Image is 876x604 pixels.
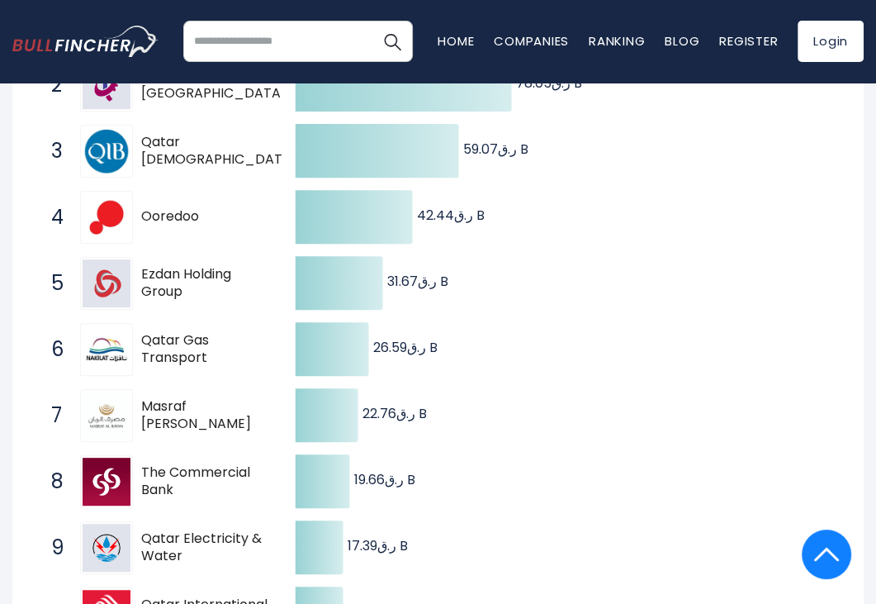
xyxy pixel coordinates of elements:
[798,21,864,62] a: Login
[83,193,130,241] img: Ooredoo
[516,74,582,93] text: ر.ق78.05 B
[494,32,569,50] a: Companies
[141,134,297,169] span: Qatar [DEMOGRAPHIC_DATA] Bank
[719,32,778,50] a: Register
[83,259,130,307] img: Ezdan Holding Group
[141,68,286,102] span: Industries [GEOGRAPHIC_DATA]
[372,21,413,62] button: Search
[43,534,59,562] span: 9
[43,269,59,297] span: 5
[141,398,266,433] span: Masraf [PERSON_NAME]
[83,326,130,373] img: Qatar Gas Transport
[43,137,59,165] span: 3
[463,140,528,159] text: ر.ق59.07 B
[665,32,699,50] a: Blog
[43,335,59,364] span: 6
[141,332,266,367] span: Qatar Gas Transport
[83,392,130,440] img: Masraf Al Rayan
[43,203,59,231] span: 4
[43,468,59,496] span: 8
[141,208,266,226] span: Ooredoo
[83,127,130,175] img: Qatar Islamic Bank
[417,206,485,225] text: ر.ق42.44 B
[43,71,59,99] span: 2
[12,26,159,57] img: bullfincher logo
[387,272,448,291] text: ر.ق31.67 B
[589,32,645,50] a: Ranking
[12,26,183,57] a: Go to homepage
[438,32,474,50] a: Home
[83,524,130,572] img: Qatar Electricity & Water
[43,402,59,430] span: 7
[141,530,266,565] span: Qatar Electricity & Water
[141,464,266,499] span: The Commercial Bank
[83,61,130,109] img: Industries Qatar
[354,470,415,489] text: ر.ق19.66 B
[83,458,130,506] img: The Commercial Bank
[362,404,427,423] text: ر.ق22.76 B
[373,338,438,357] text: ر.ق26.59 B
[348,536,408,555] text: ر.ق17.39 B
[141,266,266,301] span: Ezdan Holding Group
